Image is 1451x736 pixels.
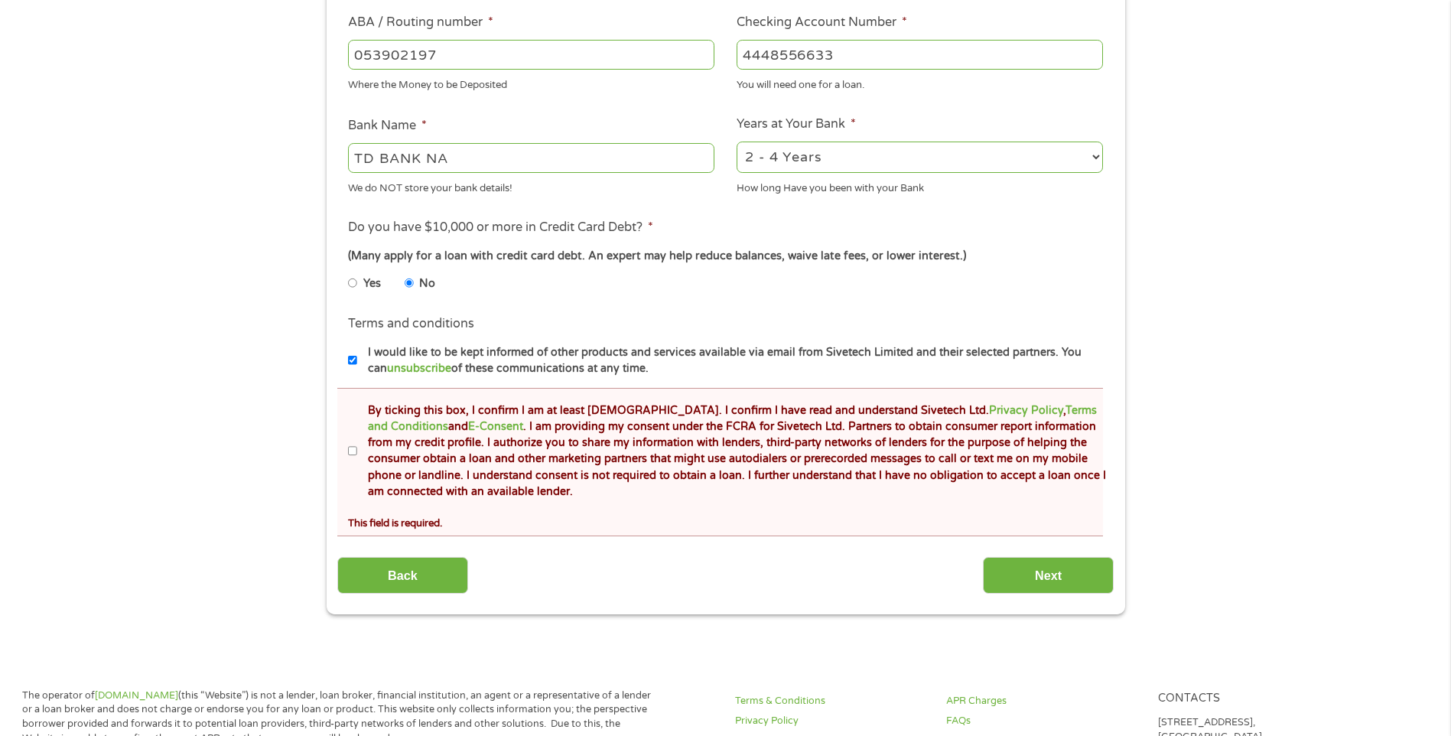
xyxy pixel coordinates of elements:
a: Privacy Policy [735,714,928,728]
label: Yes [363,275,381,292]
a: Privacy Policy [989,404,1063,417]
div: How long Have you been with your Bank [737,175,1103,196]
input: Back [337,557,468,594]
a: Terms & Conditions [735,694,928,708]
a: Terms and Conditions [368,404,1097,433]
label: By ticking this box, I confirm I am at least [DEMOGRAPHIC_DATA]. I confirm I have read and unders... [357,402,1108,500]
div: This field is required. [348,510,1102,531]
label: Terms and conditions [348,316,474,332]
div: We do NOT store your bank details! [348,175,714,196]
label: Checking Account Number [737,15,907,31]
a: FAQs [946,714,1139,728]
label: ABA / Routing number [348,15,493,31]
div: You will need one for a loan. [737,72,1103,93]
a: [DOMAIN_NAME] [95,689,178,702]
a: unsubscribe [387,362,451,375]
input: Next [983,557,1114,594]
input: 345634636 [737,40,1103,69]
label: Bank Name [348,118,427,134]
a: APR Charges [946,694,1139,708]
div: Where the Money to be Deposited [348,72,714,93]
label: No [419,275,435,292]
input: 263177916 [348,40,714,69]
div: (Many apply for a loan with credit card debt. An expert may help reduce balances, waive late fees... [348,248,1102,265]
h4: Contacts [1158,692,1351,706]
a: E-Consent [468,420,523,433]
label: Years at Your Bank [737,116,856,132]
label: I would like to be kept informed of other products and services available via email from Sivetech... [357,344,1108,377]
label: Do you have $10,000 or more in Credit Card Debt? [348,220,653,236]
